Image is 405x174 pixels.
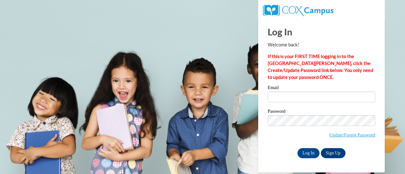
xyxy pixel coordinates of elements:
h1: Log In [268,25,375,38]
a: Sign Up [321,148,346,158]
img: COX Campus [263,5,333,16]
p: Welcome back! [268,41,375,48]
input: Log In [297,148,320,158]
a: Update/Forgot Password [329,132,375,137]
label: Email [268,85,375,92]
a: COX Campus [263,7,333,13]
strong: If this is your FIRST TIME logging in to the [GEOGRAPHIC_DATA][PERSON_NAME], click the Create/Upd... [268,54,373,80]
label: Password [268,109,375,115]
